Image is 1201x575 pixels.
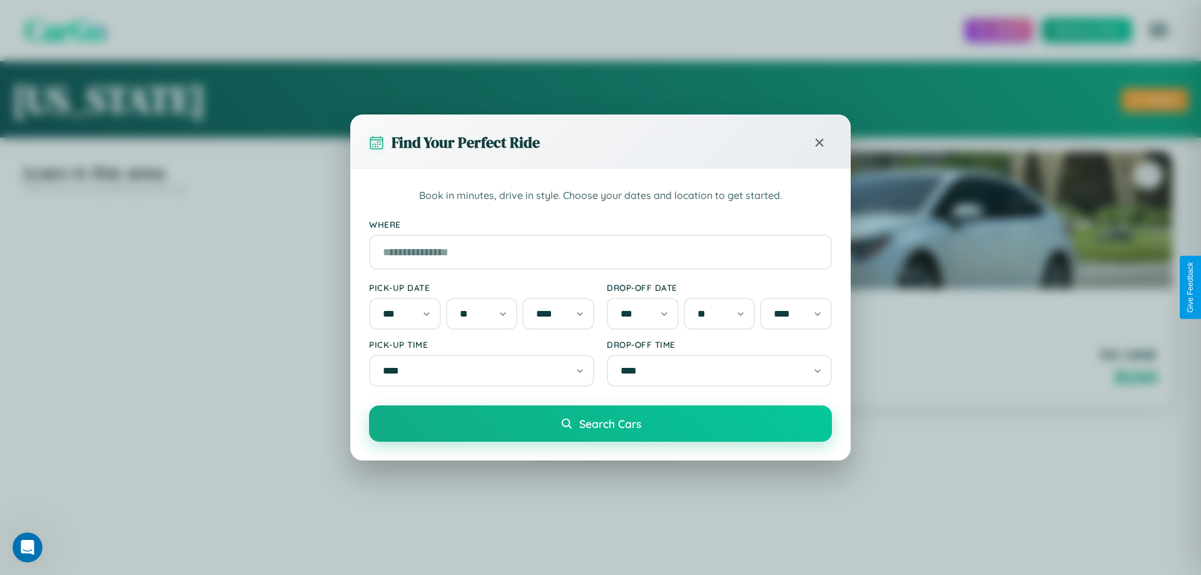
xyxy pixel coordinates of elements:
[369,219,832,230] label: Where
[607,282,832,293] label: Drop-off Date
[369,405,832,442] button: Search Cars
[607,339,832,350] label: Drop-off Time
[369,282,594,293] label: Pick-up Date
[369,188,832,204] p: Book in minutes, drive in style. Choose your dates and location to get started.
[392,132,540,153] h3: Find Your Perfect Ride
[579,417,641,430] span: Search Cars
[369,339,594,350] label: Pick-up Time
